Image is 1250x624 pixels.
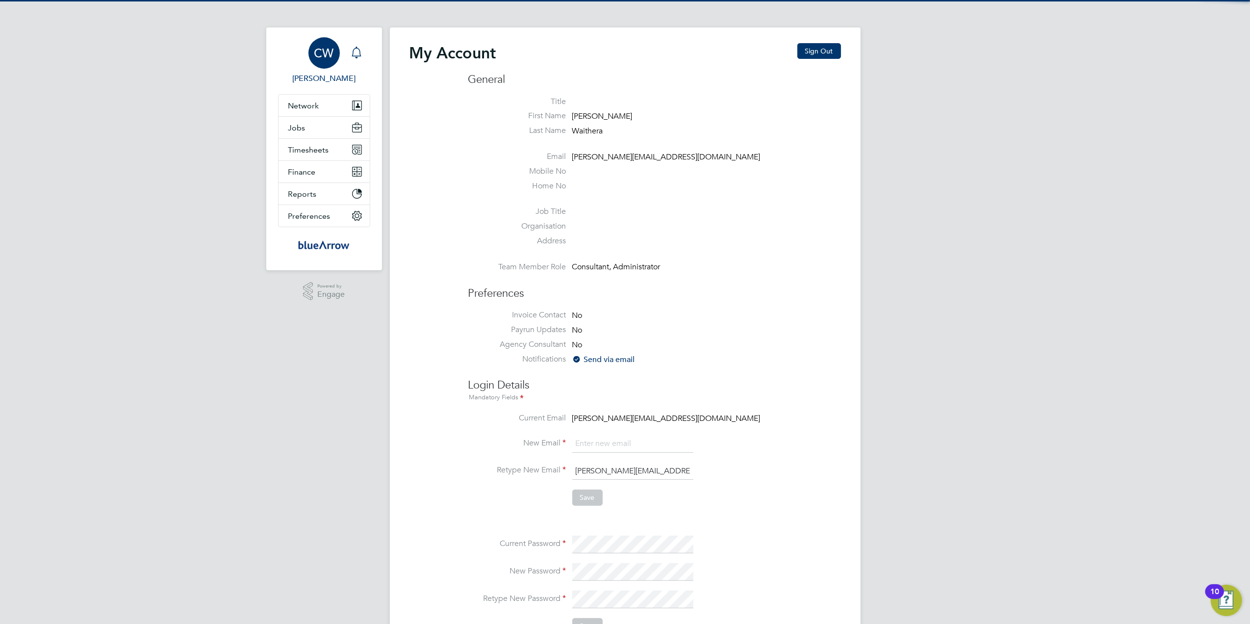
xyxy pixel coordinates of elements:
span: CW [314,47,334,59]
label: Mobile No [468,166,566,177]
h3: General [468,73,841,87]
nav: Main navigation [266,27,382,270]
label: First Name [468,111,566,121]
label: Job Title [468,207,566,217]
img: bluearrow-logo-retina.png [298,237,349,253]
span: No [572,340,583,350]
button: Open Resource Center, 10 new notifications [1211,585,1242,616]
label: Title [468,97,566,107]
label: Organisation [468,221,566,232]
span: [PERSON_NAME][EMAIL_ADDRESS][DOMAIN_NAME] [572,414,761,423]
label: New Password [468,566,566,576]
button: Network [279,95,370,116]
label: Invoice Contact [468,310,566,320]
label: Current Password [468,539,566,549]
input: Enter new email again [572,463,693,480]
span: [PERSON_NAME] [572,112,633,122]
span: Send via email [572,355,635,364]
button: Reports [279,183,370,205]
div: 10 [1210,592,1219,604]
span: Timesheets [288,145,329,155]
span: Network [288,101,319,110]
button: Finance [279,161,370,182]
span: Powered by [317,282,345,290]
label: Retype New Password [468,594,566,604]
a: Go to home page [278,237,370,253]
h2: My Account [409,43,496,63]
h3: Preferences [468,277,841,301]
span: Preferences [288,211,331,221]
button: Sign Out [797,43,841,59]
span: Engage [317,290,345,299]
span: Waithera [572,126,603,136]
label: Email [468,152,566,162]
h3: Login Details [468,368,841,403]
label: Retype New Email [468,465,566,475]
label: Address [468,236,566,246]
label: Last Name [468,126,566,136]
a: Powered byEngage [303,282,345,301]
label: New Email [468,438,566,448]
span: Reports [288,189,317,199]
button: Timesheets [279,139,370,160]
div: Mandatory Fields [468,392,841,403]
button: Jobs [279,117,370,138]
span: No [572,311,583,320]
label: Home No [468,181,566,191]
span: [PERSON_NAME][EMAIL_ADDRESS][DOMAIN_NAME] [572,152,761,162]
button: Preferences [279,205,370,227]
input: Enter new email [572,435,693,453]
label: Team Member Role [468,262,566,272]
span: Finance [288,167,316,177]
label: Notifications [468,354,566,364]
a: CW[PERSON_NAME] [278,37,370,84]
div: Consultant, Administrator [572,262,665,272]
span: Jobs [288,123,306,132]
span: No [572,325,583,335]
label: Current Email [468,413,566,423]
span: Caroline Waithera [278,73,370,84]
label: Agency Consultant [468,339,566,350]
label: Payrun Updates [468,325,566,335]
button: Save [572,490,603,505]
